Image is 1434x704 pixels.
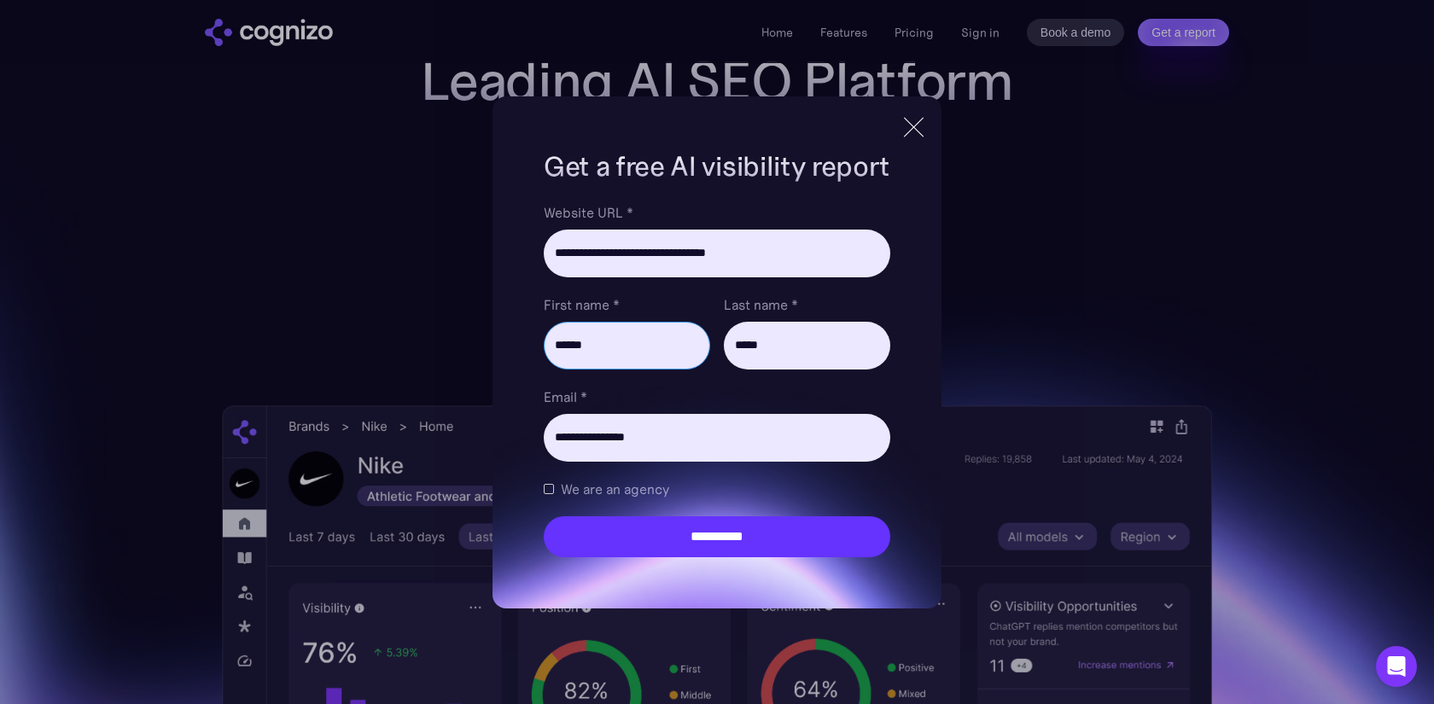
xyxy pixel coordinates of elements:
[1376,646,1417,687] div: Open Intercom Messenger
[544,387,890,407] label: Email *
[544,294,710,315] label: First name *
[561,479,669,499] span: We are an agency
[544,202,890,223] label: Website URL *
[724,294,890,315] label: Last name *
[544,202,890,557] form: Brand Report Form
[544,148,890,185] h1: Get a free AI visibility report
